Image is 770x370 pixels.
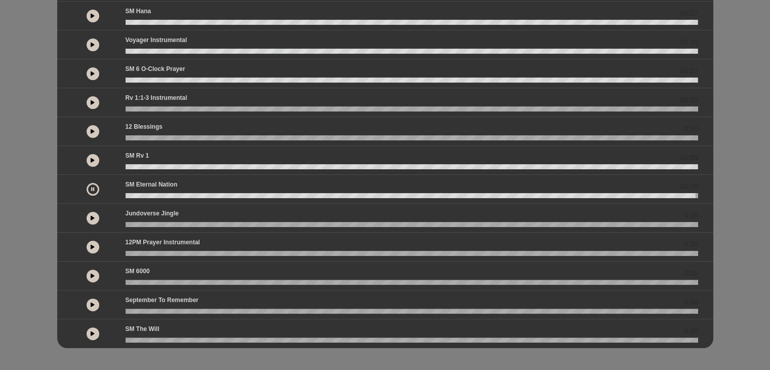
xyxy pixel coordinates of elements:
[126,35,187,45] p: Voyager Instrumental
[126,64,185,73] p: SM 6 o-clock prayer
[680,153,698,163] span: 04:09
[680,37,698,48] span: 02:20
[680,66,698,77] span: 04:27
[680,95,698,105] span: 00:00
[684,210,698,221] span: 0.00
[126,238,200,247] p: 12PM Prayer Instrumental
[684,297,698,308] span: 0.00
[126,7,151,16] p: SM Hana
[126,295,199,305] p: September to Remember
[126,180,178,189] p: SM Eternal Nation
[126,324,159,334] p: SM The Will
[126,122,163,131] p: 12 Blessings
[680,181,698,192] span: 03:08
[126,151,149,160] p: SM Rv 1
[684,268,698,279] span: 0.00
[126,93,187,102] p: Rv 1:1-3 Instrumental
[684,239,698,250] span: 0.00
[126,267,150,276] p: SM 6000
[680,8,698,19] span: 03:27
[684,124,698,134] span: 0.00
[684,326,698,337] span: 0.00
[126,209,179,218] p: Jundoverse Jingle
